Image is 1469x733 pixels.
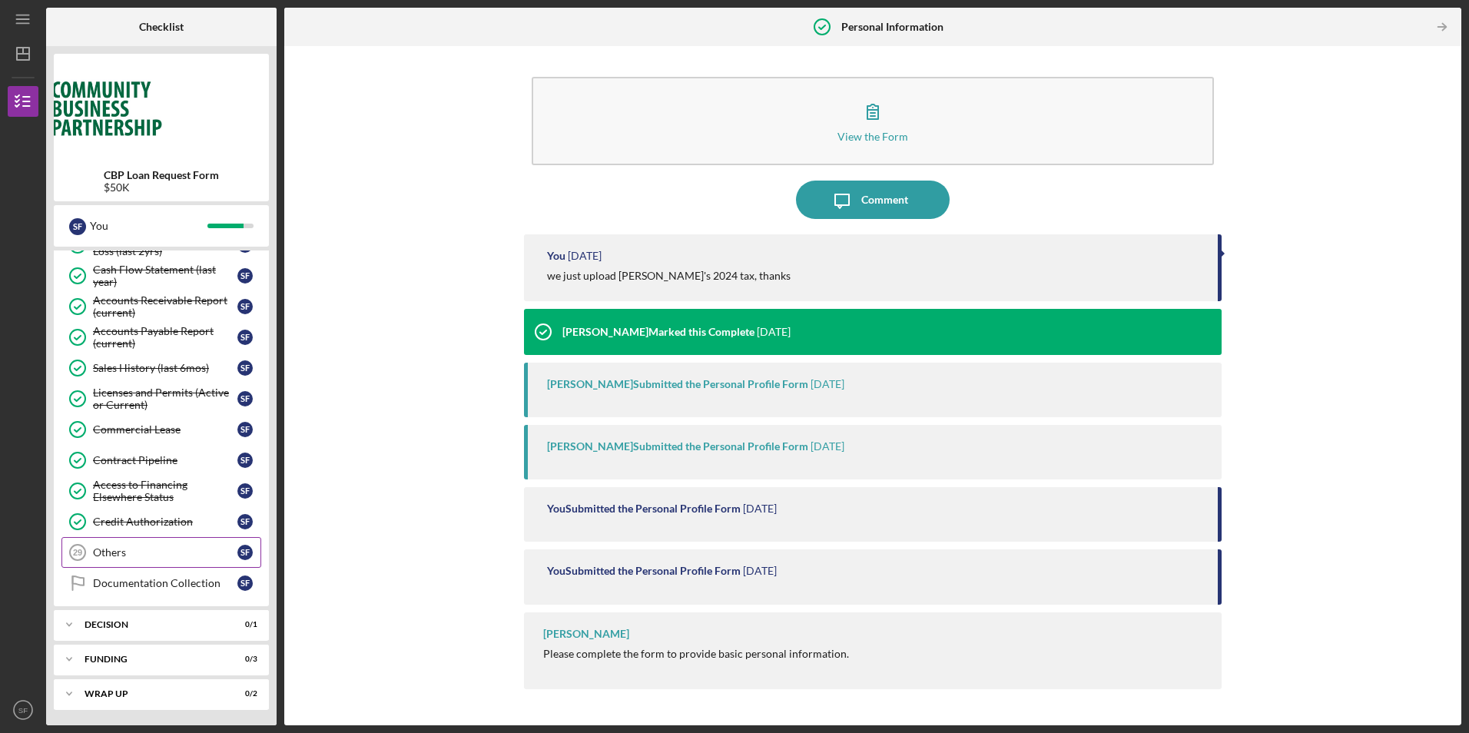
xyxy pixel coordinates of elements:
div: $50K [104,181,219,194]
div: Licenses and Permits (Active or Current) [93,386,237,411]
a: Accounts Receivable Report (current)SF [61,291,261,322]
a: Contract PipelineSF [61,445,261,476]
div: 0 / 3 [230,655,257,664]
div: Accounts Payable Report (current) [93,325,237,350]
button: Comment [796,181,950,219]
div: S F [237,514,253,529]
div: S F [237,360,253,376]
time: 2025-08-26 15:47 [568,250,602,262]
div: S F [237,453,253,468]
a: Documentation CollectionSF [61,568,261,599]
div: You [90,213,207,239]
div: You Submitted the Personal Profile Form [547,502,741,515]
b: CBP Loan Request Form [104,169,219,181]
div: Documentation Collection [93,577,237,589]
button: View the Form [532,77,1213,165]
img: Product logo [54,61,269,154]
div: [PERSON_NAME] Marked this Complete [562,326,754,338]
text: SF [18,706,28,715]
div: S F [237,422,253,437]
div: You Submitted the Personal Profile Form [547,565,741,577]
div: [PERSON_NAME] Submitted the Personal Profile Form [547,378,808,390]
a: Cash Flow Statement (last year)SF [61,260,261,291]
div: we just upload [PERSON_NAME]'s 2024 tax, thanks [547,270,791,282]
time: 2025-05-28 18:10 [757,326,791,338]
div: Decision [85,620,219,629]
a: Licenses and Permits (Active or Current)SF [61,383,261,414]
div: S F [237,330,253,345]
div: Access to Financing Elsewhere Status [93,479,237,503]
time: 2025-05-27 20:15 [743,565,777,577]
a: Commercial LeaseSF [61,414,261,445]
div: Sales History (last 6mos) [93,362,237,374]
div: Funding [85,655,219,664]
div: S F [237,299,253,314]
b: Personal Information [841,21,943,33]
a: Accounts Payable Report (current)SF [61,322,261,353]
div: Wrap up [85,689,219,698]
div: Please complete the form to provide basic personal information. [543,648,849,660]
div: S F [237,391,253,406]
div: Commercial Lease [93,423,237,436]
div: View the Form [837,131,908,142]
a: Sales History (last 6mos)SF [61,353,261,383]
b: Checklist [139,21,184,33]
div: Others [93,546,237,559]
button: SF [8,695,38,725]
div: Accounts Receivable Report (current) [93,294,237,319]
a: 29OthersSF [61,537,261,568]
a: Credit AuthorizationSF [61,506,261,537]
div: S F [237,575,253,591]
div: 0 / 1 [230,620,257,629]
div: S F [237,545,253,560]
tspan: 29 [73,548,82,557]
div: S F [69,218,86,235]
a: Access to Financing Elsewhere StatusSF [61,476,261,506]
div: You [547,250,565,262]
div: Contract Pipeline [93,454,237,466]
div: S F [237,268,253,284]
div: [PERSON_NAME] Submitted the Personal Profile Form [547,440,808,453]
time: 2025-05-28 18:10 [811,440,844,453]
div: [PERSON_NAME] [543,628,629,640]
div: Cash Flow Statement (last year) [93,264,237,288]
div: 0 / 2 [230,689,257,698]
div: S F [237,483,253,499]
time: 2025-05-28 18:10 [811,378,844,390]
div: Credit Authorization [93,516,237,528]
div: Comment [861,181,908,219]
time: 2025-05-27 20:20 [743,502,777,515]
